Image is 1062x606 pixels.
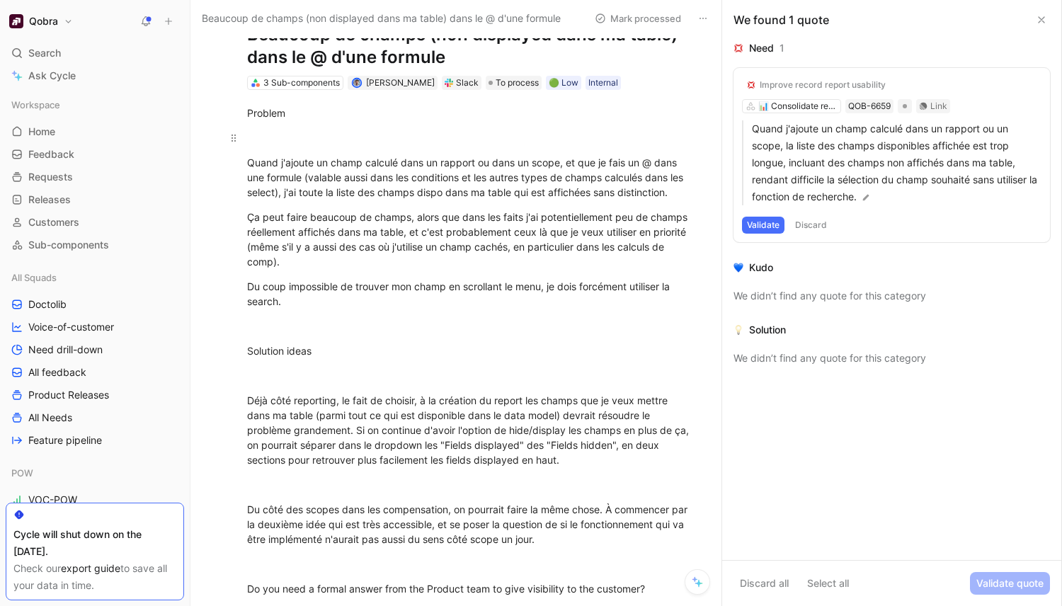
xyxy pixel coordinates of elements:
[780,40,784,57] div: 1
[760,79,886,91] div: Improve record report usability
[9,14,23,28] img: Qobra
[733,263,743,273] img: 💙
[549,76,578,90] div: 🟢 Low
[496,76,539,90] span: To process
[11,270,57,285] span: All Squads
[861,193,871,202] img: pen.svg
[6,407,184,428] a: All Needs
[749,40,774,57] div: Need
[28,125,55,139] span: Home
[247,155,695,200] div: Quand j'ajoute un champ calculé dans un rapport ou dans un scope, et que je fais un @ dans une fo...
[6,166,184,188] a: Requests
[247,210,695,269] div: Ça peut faire beaucoup de champs, alors que dans les faits j'ai potentiellement peu de champs rée...
[6,267,184,451] div: All SquadsDoctolibVoice-of-customerNeed drill-downAll feedbackProduct ReleasesAll NeedsFeature pi...
[28,388,109,402] span: Product Releases
[11,98,60,112] span: Workspace
[247,105,695,120] div: Problem
[6,362,184,383] a: All feedback
[733,287,1050,304] div: We didn’t find any quote for this category
[6,294,184,315] a: Doctolib
[749,321,786,338] div: Solution
[588,76,618,90] div: Internal
[28,365,86,379] span: All feedback
[247,279,695,309] div: Du coup impossible de trouver mon champ en scrollant le menu, je dois forcément utiliser la search.
[747,81,755,89] img: 💢
[6,384,184,406] a: Product Releases
[6,121,184,142] a: Home
[6,339,184,360] a: Need drill-down
[353,79,360,87] img: avatar
[28,297,67,311] span: Doctolib
[61,562,120,574] a: export guide
[970,572,1050,595] button: Validate quote
[28,170,73,184] span: Requests
[6,267,184,288] div: All Squads
[6,234,184,256] a: Sub-components
[6,189,184,210] a: Releases
[790,217,832,234] button: Discard
[6,65,184,86] a: Ask Cycle
[28,215,79,229] span: Customers
[6,94,184,115] div: Workspace
[263,76,340,90] div: 3 Sub-components
[6,489,184,510] a: VOC-POW
[13,560,176,594] div: Check our to save all your data in time.
[733,325,743,335] img: 💡
[28,193,71,207] span: Releases
[456,76,479,90] div: Slack
[28,238,109,252] span: Sub-components
[742,76,891,93] button: 💢Improve record report usability
[28,433,102,447] span: Feature pipeline
[6,11,76,31] button: QobraQobra
[733,572,795,595] button: Discard all
[6,462,184,484] div: POW
[247,581,695,596] div: Do you need a formal answer from the Product team to give visibility to the customer?
[28,147,74,161] span: Feedback
[733,43,743,53] img: 💢
[28,45,61,62] span: Search
[11,466,33,480] span: POW
[752,120,1041,205] p: Quand j'ajoute un champ calculé dans un rapport ou un scope, la liste des champs disponibles affi...
[733,11,829,28] div: We found 1 quote
[6,212,184,233] a: Customers
[588,8,687,28] button: Mark processed
[28,67,76,84] span: Ask Cycle
[29,15,58,28] h1: Qobra
[6,430,184,451] a: Feature pipeline
[6,316,184,338] a: Voice-of-customer
[486,76,542,90] div: To process
[749,259,773,276] div: Kudo
[247,23,695,69] h1: Beaucoup de champs (non displayed dans ma table) dans le @ d'une formule
[202,10,561,27] span: Beaucoup de champs (non displayed dans ma table) dans le @ d'une formule
[801,572,855,595] button: Select all
[733,350,1050,367] div: We didn’t find any quote for this category
[28,343,103,357] span: Need drill-down
[742,217,784,234] button: Validate
[28,320,114,334] span: Voice-of-customer
[28,493,77,507] span: VOC-POW
[366,77,435,88] span: [PERSON_NAME]
[28,411,72,425] span: All Needs
[247,502,695,547] div: Du côté des scopes dans les compensation, on pourrait faire la même chose. À commencer par la deu...
[13,526,176,560] div: Cycle will shut down on the [DATE].
[6,42,184,64] div: Search
[247,343,695,358] div: Solution ideas
[6,144,184,165] a: Feedback
[247,393,695,467] div: Déjà côté reporting, le fait de choisir, à la création du report les champs que je veux mettre da...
